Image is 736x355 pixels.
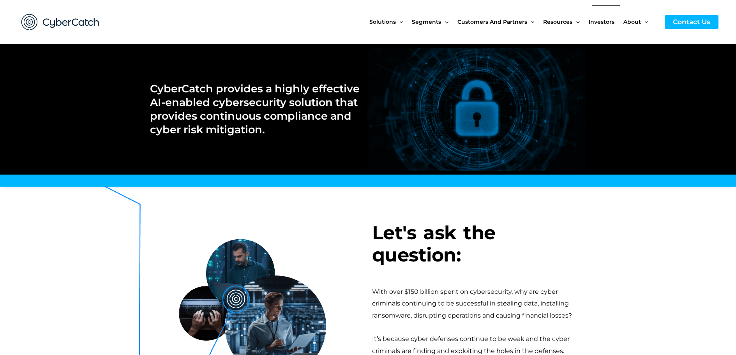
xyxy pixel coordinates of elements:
[641,5,648,38] span: Menu Toggle
[372,222,586,267] h3: Let's ask the question:
[412,5,441,38] span: Segments
[527,5,534,38] span: Menu Toggle
[457,5,527,38] span: Customers and Partners
[396,5,403,38] span: Menu Toggle
[369,5,657,38] nav: Site Navigation: New Main Menu
[589,5,623,38] a: Investors
[665,15,718,29] a: Contact Us
[369,5,396,38] span: Solutions
[150,82,360,136] h2: CyberCatch provides a highly effective AI-enabled cybersecurity solution that provides continuous...
[589,5,614,38] span: Investors
[372,286,586,321] div: With over $150 billion spent on cybersecurity, why are cyber criminals continuing to be successfu...
[543,5,572,38] span: Resources
[14,6,107,38] img: CyberCatch
[572,5,579,38] span: Menu Toggle
[441,5,448,38] span: Menu Toggle
[623,5,641,38] span: About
